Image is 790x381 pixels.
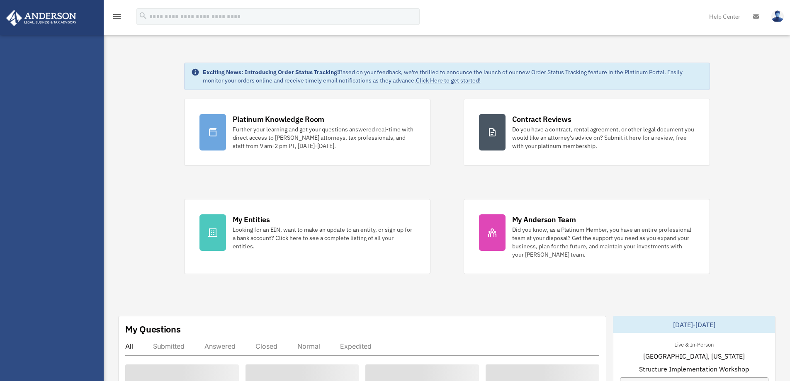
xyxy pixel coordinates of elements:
[233,125,415,150] div: Further your learning and get your questions answered real-time with direct access to [PERSON_NAM...
[184,99,430,166] a: Platinum Knowledge Room Further your learning and get your questions answered real-time with dire...
[416,77,481,84] a: Click Here to get started!
[233,214,270,225] div: My Entities
[297,342,320,350] div: Normal
[643,351,745,361] span: [GEOGRAPHIC_DATA], [US_STATE]
[184,199,430,274] a: My Entities Looking for an EIN, want to make an update to an entity, or sign up for a bank accoun...
[464,99,710,166] a: Contract Reviews Do you have a contract, rental agreement, or other legal document you would like...
[255,342,277,350] div: Closed
[512,114,571,124] div: Contract Reviews
[125,323,181,335] div: My Questions
[464,199,710,274] a: My Anderson Team Did you know, as a Platinum Member, you have an entire professional team at your...
[512,214,576,225] div: My Anderson Team
[153,342,185,350] div: Submitted
[512,226,695,259] div: Did you know, as a Platinum Member, you have an entire professional team at your disposal? Get th...
[233,226,415,250] div: Looking for an EIN, want to make an update to an entity, or sign up for a bank account? Click her...
[613,316,775,333] div: [DATE]-[DATE]
[340,342,372,350] div: Expedited
[112,12,122,22] i: menu
[771,10,784,22] img: User Pic
[203,68,703,85] div: Based on your feedback, we're thrilled to announce the launch of our new Order Status Tracking fe...
[204,342,236,350] div: Answered
[112,15,122,22] a: menu
[639,364,749,374] span: Structure Implementation Workshop
[125,342,133,350] div: All
[233,114,325,124] div: Platinum Knowledge Room
[512,125,695,150] div: Do you have a contract, rental agreement, or other legal document you would like an attorney's ad...
[668,340,720,348] div: Live & In-Person
[4,10,79,26] img: Anderson Advisors Platinum Portal
[139,11,148,20] i: search
[203,68,339,76] strong: Exciting News: Introducing Order Status Tracking!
